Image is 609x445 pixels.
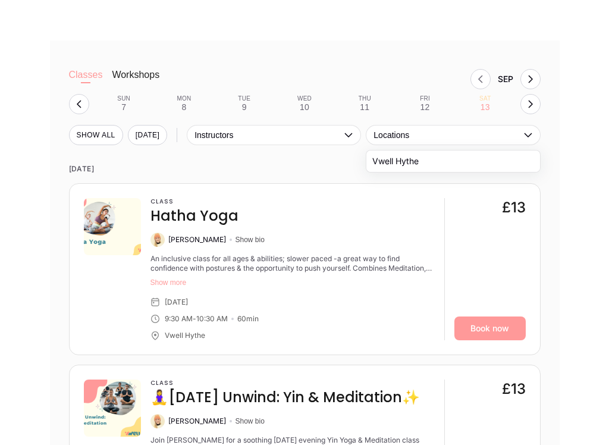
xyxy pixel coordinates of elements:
div: 9:30 AM [165,314,193,324]
div: Mon [177,95,191,102]
div: Vwell Hythe [165,331,205,340]
div: 10:30 AM [196,314,228,324]
img: Kate Alexander [150,414,165,428]
div: 12 [420,102,430,112]
time: [DATE] [69,155,541,183]
img: bc6f3b55-925b-4f44-bcf2-6a6154d4ca1d.png [84,380,141,437]
img: Kate Alexander [150,233,165,247]
div: [DATE] [165,297,188,307]
img: 53d83a91-d805-44ac-b3fe-e193bac87da4.png [84,198,141,255]
h3: Class [150,198,238,205]
h4: Hatha Yoga [150,206,238,225]
div: 60 min [237,314,259,324]
div: [PERSON_NAME] [168,235,226,245]
div: Sun [117,95,130,102]
button: Instructors [187,125,361,145]
div: [PERSON_NAME] [168,416,226,426]
button: Show bio [236,235,265,245]
button: Locations [366,125,540,145]
div: - [193,314,196,324]
a: Book now [454,316,526,340]
button: Show bio [236,416,265,426]
button: SHOW All [69,125,123,145]
button: [DATE] [128,125,168,145]
button: Show more [150,278,435,287]
div: An inclusive class for all ages & abilities; slower paced -a great way to find confidence with po... [150,254,435,273]
div: Fri [420,95,430,102]
div: 10 [300,102,309,112]
nav: Month switch [178,69,540,89]
span: Locations [373,130,520,140]
div: 7 [121,102,126,112]
div: Wed [297,95,312,102]
button: Previous month, Aug [470,69,491,89]
h3: Class [150,380,420,387]
div: Thu [359,95,371,102]
button: Classes [69,69,103,93]
span: Instructors [194,130,341,140]
button: Next month, Oct [520,69,541,89]
div: 11 [360,102,369,112]
li: Vwell Hythe [366,151,539,172]
button: Workshops [112,69,159,93]
h4: 🧘‍♀️[DATE] Unwind: Yin & Meditation✨ [150,388,420,407]
div: Tue [238,95,250,102]
div: 9 [242,102,247,112]
ul: Locations [366,150,540,173]
div: £13 [502,198,526,217]
div: 13 [481,102,490,112]
div: £13 [502,380,526,399]
div: Sat [479,95,491,102]
div: Month Sep [491,74,520,84]
div: 8 [181,102,186,112]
